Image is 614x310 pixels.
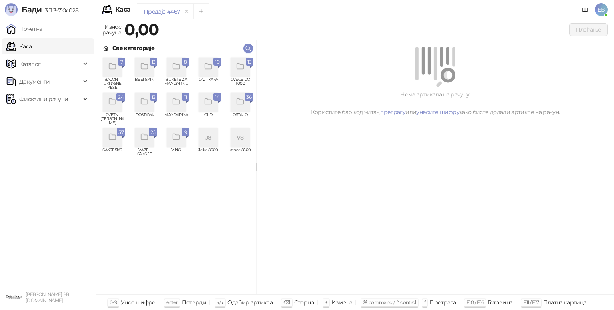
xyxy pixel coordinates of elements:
span: Каталог [19,56,41,72]
span: OLD [195,113,221,125]
span: 10 [215,58,219,66]
div: Измена [331,297,352,308]
span: DOSTAVA [132,113,157,125]
span: 8 [183,58,187,66]
span: SAKSIJSKO [100,148,125,160]
span: 9 [183,128,187,137]
span: BUKETE ZA MANDARINU [163,78,189,90]
span: enter [166,299,178,305]
button: Add tab [193,3,209,19]
span: CVETNI [PERSON_NAME] [100,113,125,125]
span: f [424,299,425,305]
a: Документација [579,3,592,16]
span: BALONI I UKRASNE KESE [100,78,125,90]
div: Нема артикала на рачуну. Користите бар код читач, или како бисте додали артикле на рачун. [266,90,604,116]
span: ↑/↓ [217,299,223,305]
span: 24 [118,93,124,102]
span: VAZE I SAKSIJE [132,148,157,160]
span: F10 / F16 [466,299,484,305]
span: Фискални рачуни [19,91,68,107]
span: + [325,299,327,305]
span: 3.11.3-710c028 [42,7,78,14]
img: 64x64-companyLogo-0e2e8aaa-0bd2-431b-8613-6e3c65811325.png [6,289,22,305]
span: Jelka 8000 [195,148,221,160]
a: Почетна [6,21,42,37]
span: CVECE DO 1.000 [227,78,253,90]
span: 11 [183,93,187,102]
div: Продаја 4467 [144,7,180,16]
div: Потврди [182,297,207,308]
div: Сторно [294,297,314,308]
strong: 0,00 [124,20,159,39]
div: grid [96,56,256,294]
button: remove [181,8,192,15]
span: 13 [152,58,155,66]
span: F11 / F17 [523,299,539,305]
a: унесите шифру [416,108,459,116]
div: Износ рачуна [101,22,123,38]
span: 7 [120,58,124,66]
small: [PERSON_NAME] PR [DOMAIN_NAME] [26,292,69,303]
div: Готовина [488,297,512,308]
span: ⌫ [283,299,290,305]
span: EB [595,3,608,16]
div: Претрага [429,297,456,308]
span: 13 [152,93,155,102]
span: 36 [246,93,251,102]
a: Каса [6,38,32,54]
span: 15 [247,58,251,66]
div: Одабир артикла [227,297,273,308]
span: OSTALO [227,113,253,125]
span: MANDARINA [163,113,189,125]
div: V8 [231,128,250,147]
span: Документи [19,74,50,90]
span: ⌘ command / ⌃ control [363,299,416,305]
div: Све категорије [112,44,154,52]
span: venac 8500 [227,148,253,160]
span: VINO [163,148,189,160]
a: претрагу [380,108,405,116]
span: 57 [118,128,124,137]
span: 25 [150,128,155,137]
div: J8 [199,128,218,147]
button: Плаћање [569,23,608,36]
span: Бади [22,5,42,14]
img: Logo [5,3,18,16]
div: Унос шифре [121,297,155,308]
span: 14 [215,93,219,102]
span: CAJ I KAFA [195,78,221,90]
span: 0-9 [110,299,117,305]
div: Каса [115,6,130,13]
span: BEERSKIN [132,78,157,90]
div: Платна картица [543,297,587,308]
